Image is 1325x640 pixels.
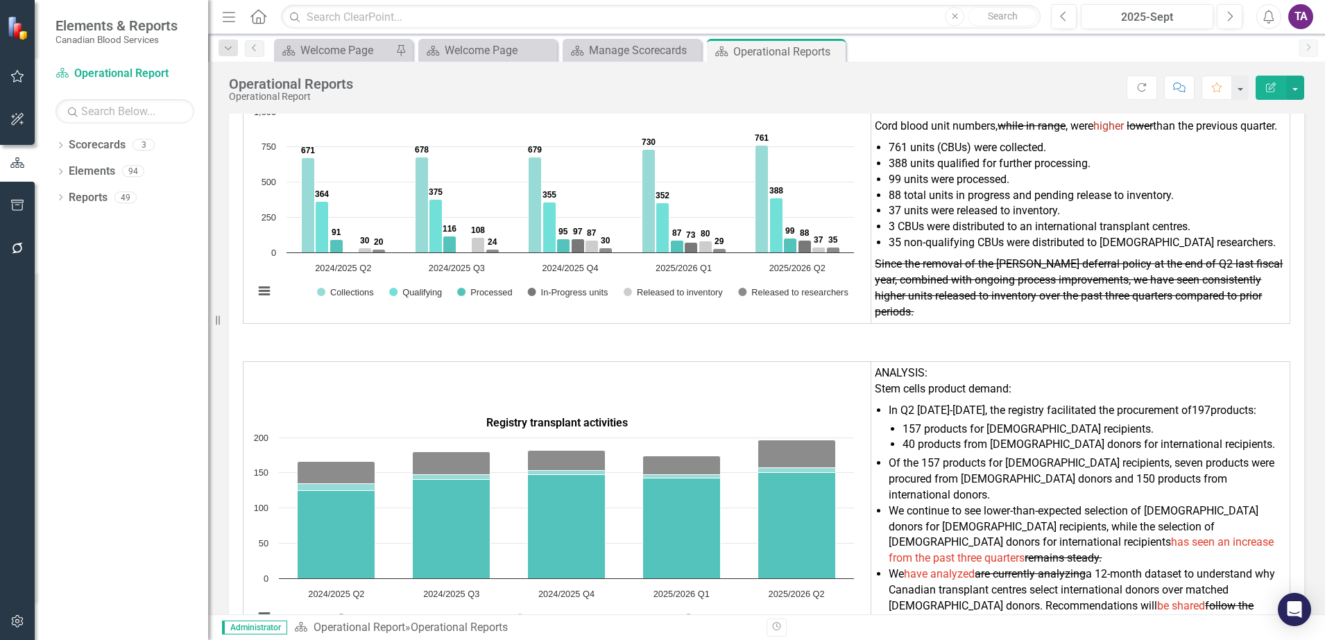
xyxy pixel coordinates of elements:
[298,491,375,579] path: 2024/2025 Q2, 125. International donor/Canadian recipient.
[308,589,364,599] text: 2024/2025 Q2
[457,287,512,297] button: Show Processed
[298,440,836,484] g: Canadian donor/international recipient, bar series 1 of 3 with 5 bars.
[277,42,392,59] a: Welcome Page
[755,133,769,143] text: 761
[715,236,724,246] text: 29
[316,201,329,252] path: 2024/2025 Q2, 364. Qualifying.
[389,287,442,297] button: Show Qualifying
[332,227,341,237] text: 91
[254,503,268,513] text: 100
[264,573,268,584] text: 0
[429,199,443,252] path: 2024/2025 Q3, 375. Qualifying.
[528,475,606,579] path: 2024/2025 Q4, 147. International donor/Canadian recipient.
[359,237,826,252] g: Released to inventory, bar series 5 of 6 with 5 bars.
[589,42,698,59] div: Manage Scorecards
[998,119,1066,132] s: while in range
[904,567,975,580] span: have analyzed
[875,257,1283,318] s: Since the removal of the [PERSON_NAME] deferral policy at the end of Q2 last fiscal year, combine...
[701,229,710,239] text: 80
[671,240,684,252] path: 2025/2026 Q1, 87. Processed.
[587,228,597,238] text: 87
[814,235,823,245] text: 37
[402,287,442,297] text: Qualifying
[302,157,315,252] path: 2024/2025 Q2, 671. Collections.
[411,621,508,634] div: Operational Reports
[413,452,490,475] path: 2024/2025 Q3, 33. Canadian donor/international recipient.
[6,15,33,41] img: ClearPoint Strategy
[542,190,556,200] text: 355
[281,5,1041,29] input: Search ClearPoint...
[298,462,375,484] path: 2024/2025 Q2, 32. Canadian donor/international recipient.
[769,186,783,196] text: 388
[222,621,287,634] span: Administrator
[758,473,836,579] path: 2025/2026 Q2, 150. International donor/Canadian recipient.
[1288,4,1313,29] button: TA
[889,172,1286,188] li: 99 units were processed.
[875,119,1277,132] span: Cord blood unit numbers, , were than the previous quarter.
[429,187,443,197] text: 375
[374,237,384,247] text: 20
[516,613,669,623] button: Show Canadian donor/Canadian recipient
[528,451,606,471] path: 2024/2025 Q4, 29. Canadian donor/international recipient.
[784,238,797,252] path: 2025/2026 Q2, 99. Processed.
[429,263,485,273] text: 2024/2025 Q3
[758,468,836,473] path: 2025/2026 Q2, 7. Canadian donor/Canadian recipient.
[566,42,698,59] a: Manage Scorecards
[599,248,613,252] path: 2024/2025 Q4, 30. Released to researchers.
[298,484,375,491] path: 2024/2025 Q2, 9. Canadian donor/Canadian recipient.
[769,263,826,273] text: 2025/2026 Q2
[889,567,1286,630] li: We a 12-month dataset to understand why Canadian transplant centres select international donors o...
[1093,119,1124,132] span: higher
[656,263,712,273] text: 2025/2026 Q1
[685,613,848,623] button: Show International donor/Canadian recipient
[889,219,1286,235] li: 3 CBUs were distributed to an international transplant centres.
[423,589,479,599] text: 2024/2025 Q3
[314,621,405,634] a: Operational Report
[889,404,1256,417] span: In Q2 [DATE]-[DATE], the registry facilitated the procurement of products:
[262,141,276,152] text: 750
[298,468,836,491] g: Canadian donor/Canadian recipient, bar series 2 of 3 with 5 bars.
[262,212,276,223] text: 250
[1192,404,1211,417] span: 197
[229,92,353,102] div: Operational Report
[642,137,656,147] text: 730
[699,241,712,252] path: 2025/2026 Q1, 80. Released to inventory.
[254,467,268,478] text: 150
[470,287,512,297] text: Processed
[528,471,606,475] path: 2024/2025 Q4, 6. Canadian donor/Canadian recipient.
[686,230,696,240] text: 73
[122,166,144,178] div: 94
[337,613,501,623] button: Show Canadian donor/international recipient
[486,416,628,429] span: Registry transplant activities
[300,42,392,59] div: Welcome Page
[585,240,599,252] path: 2024/2025 Q4, 87. Released to inventory.
[601,236,610,245] text: 30
[543,202,556,252] path: 2024/2025 Q4, 355. Qualifying.
[298,473,836,579] g: International donor/Canadian recipient, bar series 3 of 3 with 5 bars.
[643,478,721,579] path: 2025/2026 Q1, 142. International donor/Canadian recipient.
[573,227,583,236] text: 97
[738,287,848,297] button: Show Released to researchers
[488,237,497,247] text: 24
[528,287,608,297] button: Show In-Progress units
[889,503,1286,567] li: We continue to see lower-than-expected selection of [DEMOGRAPHIC_DATA] donors for [DEMOGRAPHIC_DA...
[903,438,1275,451] span: 40 products from [DEMOGRAPHIC_DATA] donors for international recipients.
[557,239,570,252] path: 2024/2025 Q4, 95. Processed.
[1278,593,1311,626] div: Open Intercom Messenger
[642,149,656,252] path: 2025/2026 Q1, 730. Collections.
[1086,9,1208,26] div: 2025-Sept
[247,105,867,313] div: Chart. Highcharts interactive chart.
[769,589,825,599] text: 2025/2026 Q2
[889,157,1091,170] span: 388 units qualified for further processing.
[889,456,1274,501] span: Of the 157 products for [DEMOGRAPHIC_DATA] recipients, seven products were procured from [DEMOGRA...
[733,43,842,60] div: Operational Reports
[247,431,861,639] svg: Interactive chart
[316,198,783,252] g: Qualifying, bar series 2 of 6 with 5 bars.
[255,607,274,627] button: View chart menu, Chart
[373,249,386,252] path: 2024/2025 Q2, 20. Released to researchers.
[800,228,810,238] text: 88
[413,480,490,579] path: 2024/2025 Q3, 140. International donor/Canadian recipient.
[472,237,485,252] path: 2024/2025 Q3, 108. Released to inventory.
[1025,551,1102,564] s: remains steady.
[317,287,374,297] button: Show Collections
